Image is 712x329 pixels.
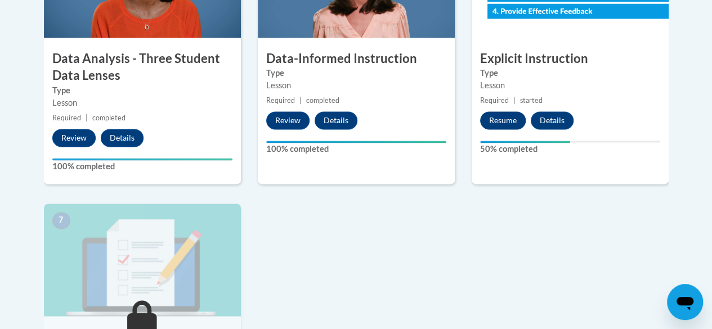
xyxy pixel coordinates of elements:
span: 7 [52,212,70,229]
label: Type [480,67,660,79]
iframe: Button to launch messaging window [667,284,703,320]
div: Lesson [266,79,446,92]
div: Lesson [52,97,232,109]
span: | [513,96,516,105]
div: Lesson [480,79,660,92]
label: Type [52,84,232,97]
h3: Data-Informed Instruction [258,50,455,67]
span: started [520,96,543,105]
label: 50% completed [480,143,660,155]
label: 100% completed [266,143,446,155]
span: Required [52,114,81,122]
span: Required [480,96,509,105]
span: | [299,96,302,105]
h3: Data Analysis - Three Student Data Lenses [44,50,241,85]
button: Details [101,129,144,147]
h3: Explicit Instruction [472,50,669,67]
img: Course Image [44,204,241,316]
div: Your progress [266,141,446,143]
button: Review [266,111,310,129]
button: Review [52,129,96,147]
div: Your progress [52,158,232,160]
span: Required [266,96,295,105]
span: | [86,114,88,122]
span: completed [92,114,126,122]
button: Details [315,111,357,129]
span: completed [306,96,339,105]
button: Details [531,111,574,129]
div: Your progress [480,141,570,143]
label: 100% completed [52,160,232,173]
label: Type [266,67,446,79]
button: Resume [480,111,526,129]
